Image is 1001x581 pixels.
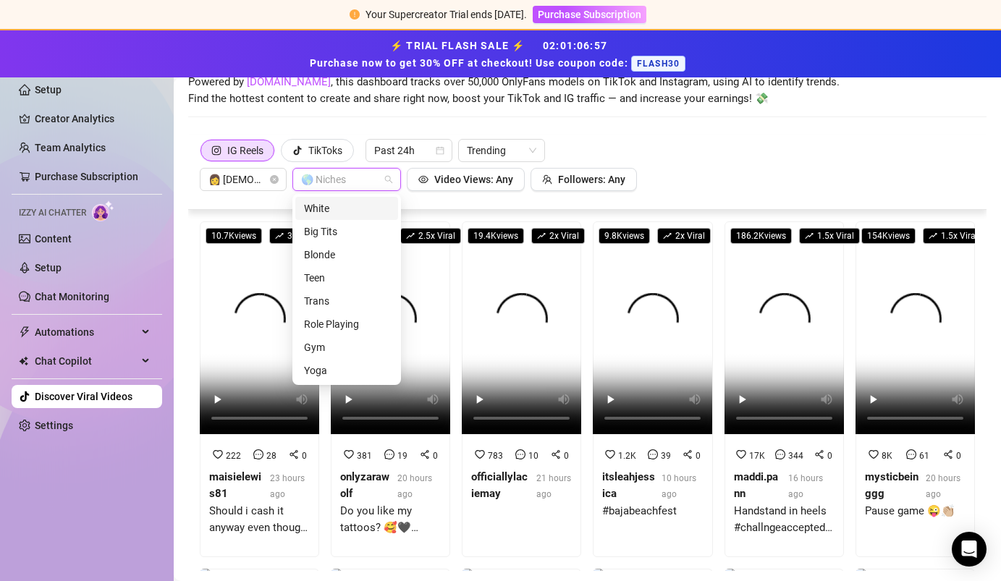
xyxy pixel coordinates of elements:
[537,232,546,240] span: rise
[366,9,527,20] span: Your Supercreator Trial ends [DATE].
[788,451,803,461] span: 344
[661,451,671,461] span: 39
[827,451,832,461] span: 0
[304,339,389,355] div: Gym
[956,451,961,461] span: 0
[467,140,536,161] span: Trending
[35,391,132,402] a: Discover Viral Videos
[943,449,953,459] span: share-alt
[19,206,86,220] span: Izzy AI Chatter
[805,232,814,240] span: rise
[468,228,524,244] span: 19.4K views
[19,326,30,338] span: thunderbolt
[35,321,138,344] span: Automations
[295,359,398,382] div: Yoga
[35,349,138,373] span: Chat Copilot
[289,449,299,459] span: share-alt
[618,451,636,461] span: 1.2K
[295,313,398,336] div: Role Playing
[420,449,430,459] span: share-alt
[865,470,918,501] strong: mysticbeinggg
[213,449,223,459] span: heart
[340,503,441,537] div: Do you like my tattoos? 🥰🖤 @suicidegirls #tattootour #altgirl #tattoomodel #tattoogram #altmodel ...
[434,174,513,185] span: Video Views: Any
[295,243,398,266] div: Blonde
[275,232,284,240] span: rise
[304,362,389,378] div: Yoga
[536,473,571,499] span: 21 hours ago
[400,228,461,244] span: 2.5 x Viral
[462,221,581,557] a: 19.4Kviewsrise2x Viral783100officiallylaciemay21 hours ago
[374,140,444,161] span: Past 24h
[270,473,305,499] span: 23 hours ago
[734,470,778,501] strong: maddi.pann
[730,228,792,244] span: 186.2K views
[226,451,241,461] span: 222
[906,449,916,459] span: message
[35,142,106,153] a: Team Analytics
[266,451,276,461] span: 28
[533,9,646,20] a: Purchase Subscription
[35,84,62,96] a: Setup
[406,232,415,240] span: rise
[662,473,696,499] span: 10 hours ago
[551,449,561,459] span: share-alt
[304,293,389,309] div: Trans
[200,221,319,557] a: 10.7Kviewsrise3x Viral222280maisielewis8123 hours agoShould i cash it anyway even though im sligh...
[775,449,785,459] span: message
[602,503,703,520] div: #bajabeachfest
[542,174,552,185] span: team
[631,56,685,72] span: FLASH30
[599,228,650,244] span: 9.8K views
[209,503,310,537] div: Should i cash it anyway even though im slightly offended 🤣
[247,75,331,88] a: [DOMAIN_NAME]
[929,232,937,240] span: rise
[92,200,114,221] img: AI Chatter
[304,200,389,216] div: White
[19,356,28,366] img: Chat Copilot
[344,449,354,459] span: heart
[304,247,389,263] div: Blonde
[209,470,261,501] strong: maisielewis81
[269,228,323,244] span: 3 x Viral
[814,449,824,459] span: share-alt
[35,171,138,182] a: Purchase Subscription
[433,451,438,461] span: 0
[340,470,389,501] strong: onlyzarawolf
[663,232,672,240] span: rise
[923,228,984,244] span: 1.5 x Viral
[253,449,263,459] span: message
[799,228,860,244] span: 1.5 x Viral
[926,473,960,499] span: 20 hours ago
[308,140,342,161] div: TikToks
[295,336,398,359] div: Gym
[919,451,929,461] span: 61
[531,228,585,244] span: 2 x Viral
[856,221,975,557] a: 154Kviewsrise1.5x Viral8K610mysticbeinggg20 hours agoPause game 😜👏🏼
[564,451,569,461] span: 0
[208,169,278,190] span: 👩 Female
[397,473,432,499] span: 20 hours ago
[788,473,823,499] span: 16 hours ago
[211,145,221,156] span: instagram
[533,6,646,23] button: Purchase Subscription
[310,57,631,69] strong: Purchase now to get 30% OFF at checkout! Use coupon code:
[543,40,607,51] span: 02 : 01 : 06 : 57
[304,270,389,286] div: Teen
[292,145,303,156] span: tik-tok
[35,107,151,130] a: Creator Analytics
[475,449,485,459] span: heart
[418,174,428,185] span: eye
[696,451,701,461] span: 0
[488,451,503,461] span: 783
[605,449,615,459] span: heart
[35,262,62,273] a: Setup
[515,449,525,459] span: message
[528,451,538,461] span: 10
[227,140,263,161] div: IG Reels
[35,233,72,245] a: Content
[310,40,691,69] strong: ⚡ TRIAL FLASH SALE ⚡
[657,228,711,244] span: 2 x Viral
[725,221,844,557] a: 186.2Kviewsrise1.5x Viral17K3440maddi.pann16 hours agoHandstand in heels #challngeaccepted #dress...
[295,220,398,243] div: Big Tits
